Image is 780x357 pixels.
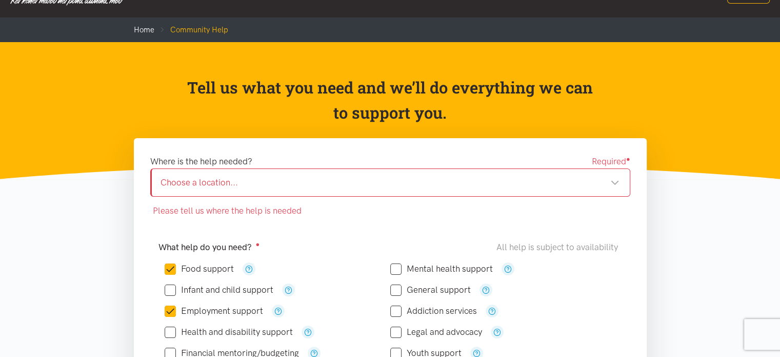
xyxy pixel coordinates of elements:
sup: ● [256,240,260,248]
span: Required [592,155,630,168]
label: Employment support [165,307,263,315]
label: Where is the help needed? [150,155,252,168]
li: Community Help [154,24,228,36]
label: Health and disability support [165,328,293,336]
span: Please tell us where the help is needed [150,204,302,218]
label: Food support [165,265,234,273]
label: General support [390,286,471,294]
a: Home [134,25,154,34]
label: Mental health support [390,265,493,273]
label: Legal and advocacy [390,328,482,336]
sup: ● [626,155,630,163]
p: Tell us what you need and we’ll do everything we can to support you. [186,75,594,126]
label: What help do you need? [158,240,260,254]
label: Addiction services [390,307,477,315]
div: All help is subject to availability [496,240,622,254]
div: Choose a location... [161,176,619,190]
label: Infant and child support [165,286,273,294]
